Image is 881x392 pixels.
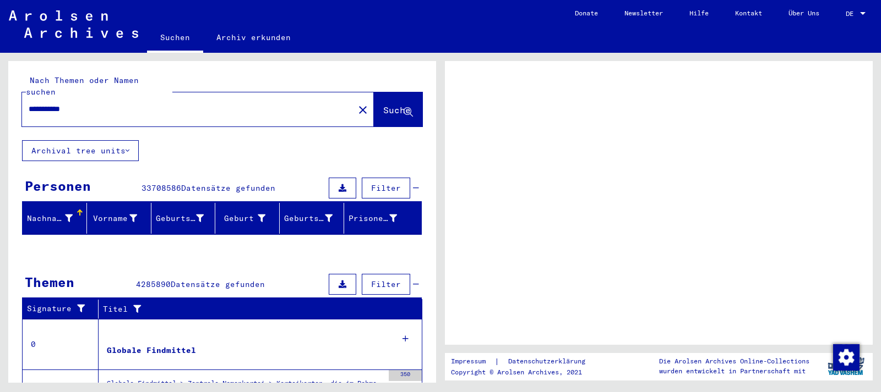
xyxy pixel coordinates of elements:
button: Clear [352,98,374,120]
div: Prisoner # [349,213,397,224]
mat-icon: close [356,103,369,117]
a: Impressum [451,356,494,367]
div: Titel [103,303,400,315]
div: Globale Findmittel [107,345,196,356]
img: yv_logo.png [825,352,867,380]
button: Filter [362,178,410,198]
mat-label: Nach Themen oder Namen suchen [26,75,139,97]
div: Signature [27,300,101,318]
div: Geburtsname [156,213,204,224]
p: wurden entwickelt in Partnerschaft mit [659,366,809,376]
button: Filter [362,274,410,295]
div: 350 [389,370,422,381]
div: | [451,356,599,367]
a: Archiv erkunden [203,24,304,51]
span: 4285890 [136,279,171,289]
div: Nachname [27,213,73,224]
td: 0 [23,319,99,369]
mat-header-cell: Geburtsdatum [280,203,344,234]
div: Zustimmung ändern [833,344,859,370]
div: Geburt‏ [220,213,265,224]
div: Geburtsdatum [284,209,346,227]
button: Archival tree units [22,140,139,161]
img: Arolsen_neg.svg [9,10,138,38]
span: Filter [371,183,401,193]
mat-header-cell: Prisoner # [344,203,421,234]
a: Suchen [147,24,203,53]
span: Filter [371,279,401,289]
div: Signature [27,303,90,314]
mat-header-cell: Vorname [87,203,151,234]
span: Datensätze gefunden [181,183,275,193]
mat-header-cell: Nachname [23,203,87,234]
button: Suche [374,92,422,126]
span: Suche [383,104,411,115]
div: Titel [103,300,411,318]
span: Datensätze gefunden [171,279,265,289]
div: Geburtsname [156,209,218,227]
div: Prisoner # [349,209,411,227]
mat-header-cell: Geburt‏ [215,203,280,234]
a: Datenschutzerklärung [499,356,599,367]
div: Geburtsdatum [284,213,333,224]
div: Vorname [91,213,137,224]
p: Die Arolsen Archives Online-Collections [659,356,809,366]
div: Personen [25,176,91,196]
p: Copyright © Arolsen Archives, 2021 [451,367,599,377]
div: Themen [25,272,74,292]
mat-header-cell: Geburtsname [151,203,216,234]
span: DE [846,10,858,18]
img: Zustimmung ändern [833,344,860,371]
span: 33708586 [142,183,181,193]
div: Vorname [91,209,151,227]
div: Nachname [27,209,86,227]
div: Geburt‏ [220,209,279,227]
